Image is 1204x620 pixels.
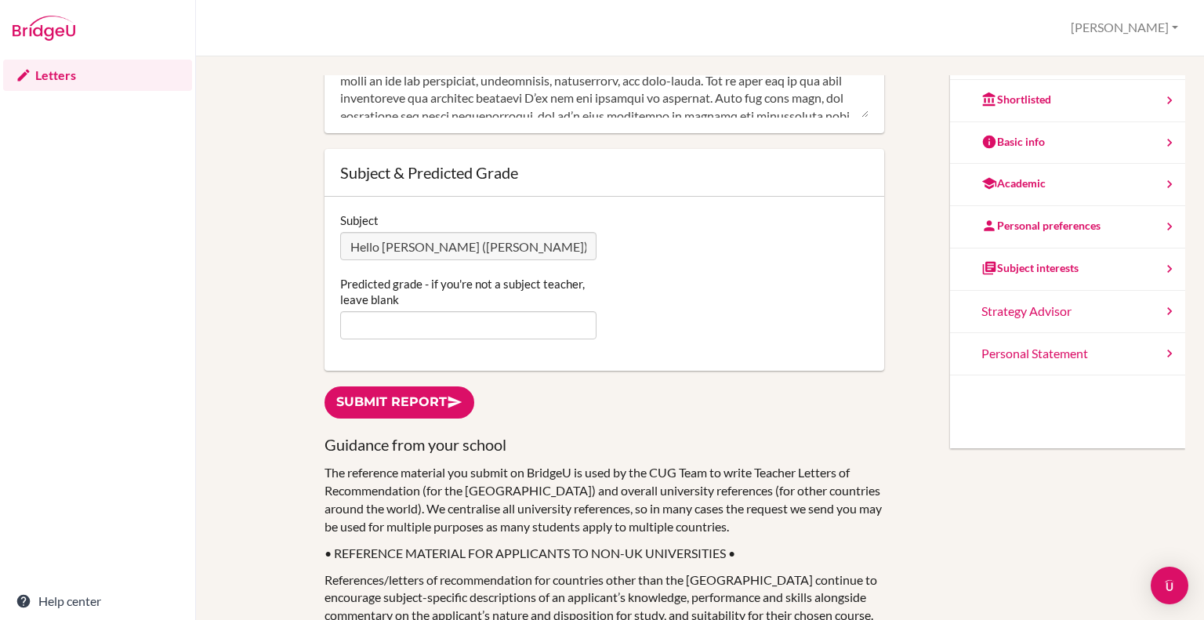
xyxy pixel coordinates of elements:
[325,434,884,455] h3: Guidance from your school
[950,206,1185,248] a: Personal preferences
[981,218,1101,234] div: Personal preferences
[340,165,869,180] div: Subject & Predicted Grade
[325,545,884,563] p: • REFERENCE MATERIAL FOR APPLICANTS TO NON-UK UNIVERSITIES •
[1064,13,1185,42] button: [PERSON_NAME]
[325,386,474,419] a: Submit report
[981,134,1045,150] div: Basic info
[1151,567,1188,604] div: Open Intercom Messenger
[981,260,1079,276] div: Subject interests
[950,291,1185,333] a: Strategy Advisor
[981,176,1046,191] div: Academic
[981,92,1051,107] div: Shortlisted
[950,333,1185,375] a: Personal Statement
[950,164,1185,206] a: Academic
[950,248,1185,291] a: Subject interests
[13,16,75,41] img: Bridge-U
[3,60,192,91] a: Letters
[340,212,379,228] label: Subject
[950,122,1185,165] a: Basic info
[340,276,597,307] label: Predicted grade - if you're not a subject teacher, leave blank
[950,80,1185,122] a: Shortlisted
[325,464,884,535] p: The reference material you submit on BridgeU is used by the CUG Team to write Teacher Letters of ...
[3,586,192,617] a: Help center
